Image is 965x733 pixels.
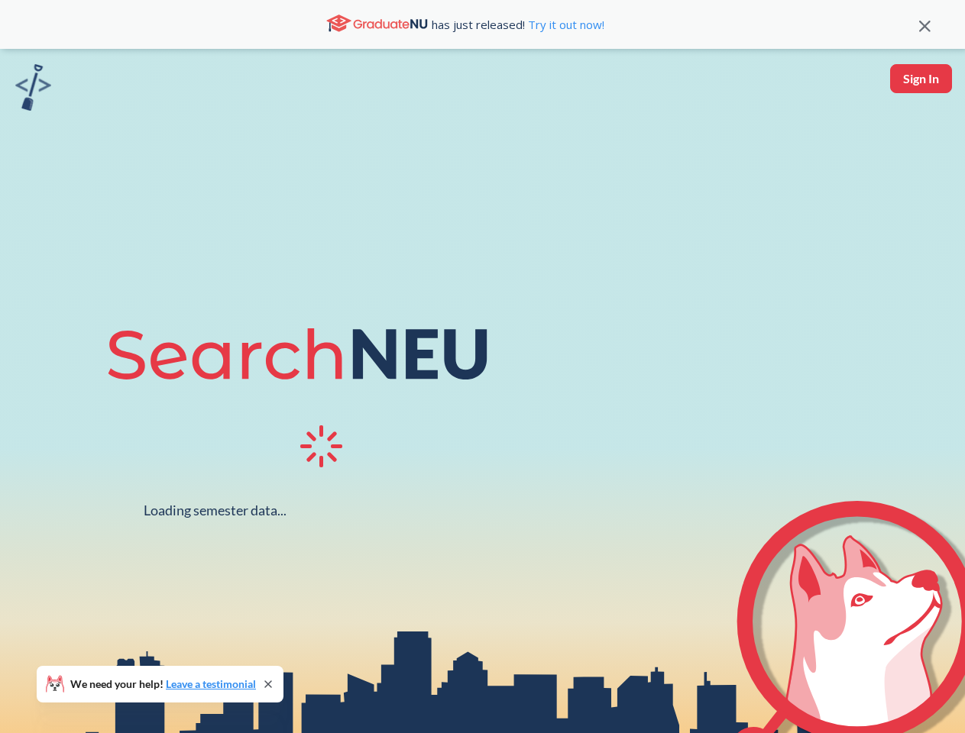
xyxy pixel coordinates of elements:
[70,679,256,689] span: We need your help!
[15,64,51,111] img: sandbox logo
[144,502,287,519] div: Loading semester data...
[525,17,604,32] a: Try it out now!
[166,677,256,690] a: Leave a testimonial
[890,64,952,93] button: Sign In
[15,64,51,115] a: sandbox logo
[432,16,604,33] span: has just released!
